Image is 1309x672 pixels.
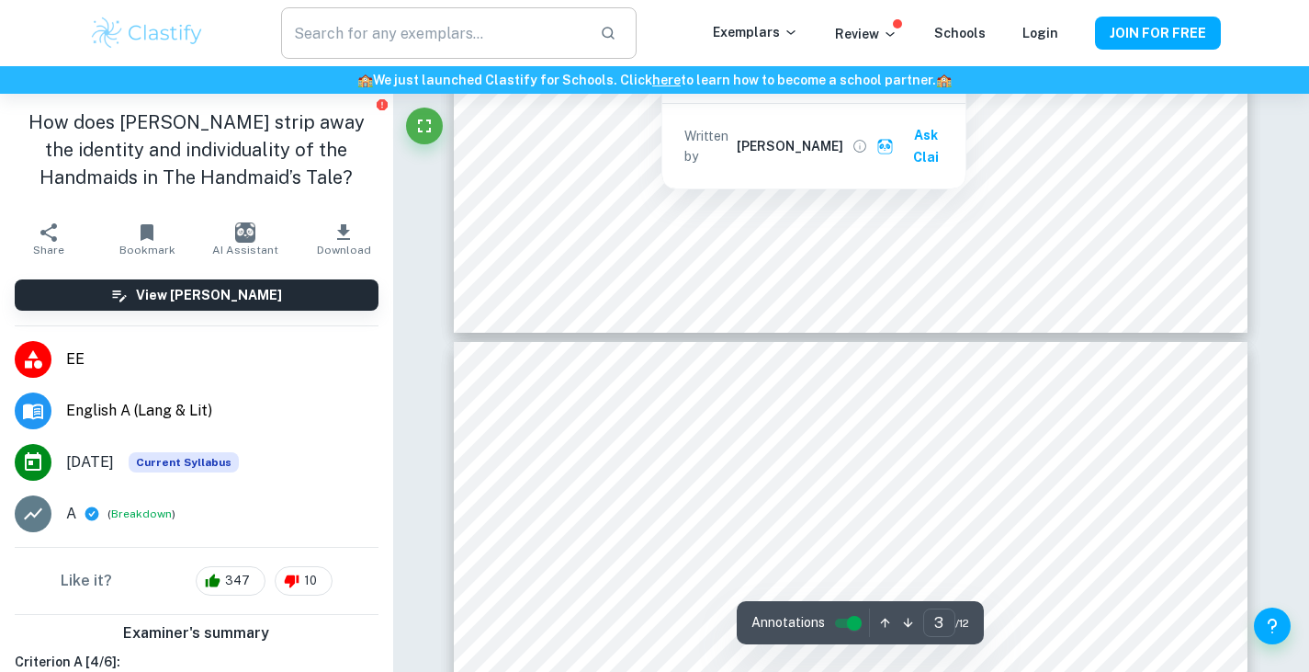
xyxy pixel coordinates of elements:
[281,7,584,59] input: Search for any exemplars...
[136,285,282,305] h6: View [PERSON_NAME]
[934,26,986,40] a: Schools
[33,244,64,256] span: Share
[7,622,386,644] h6: Examiner's summary
[847,133,873,159] button: View full profile
[119,244,175,256] span: Bookmark
[66,348,378,370] span: EE
[751,613,825,632] span: Annotations
[111,506,172,522] button: Breakdown
[1095,17,1221,50] button: JOIN FOR FREE
[713,22,798,42] p: Exemplars
[15,652,378,672] h6: Criterion A [ 4 / 6 ]:
[684,126,734,166] p: Written by
[196,566,265,596] div: 347
[652,73,681,87] a: here
[357,73,373,87] span: 🏫
[955,615,969,632] span: / 12
[876,138,894,155] img: clai.svg
[295,213,393,265] button: Download
[61,570,112,592] h6: Like it?
[212,244,278,256] span: AI Assistant
[737,136,843,156] h6: [PERSON_NAME]
[129,452,239,473] span: Current Syllabus
[15,279,378,311] button: View [PERSON_NAME]
[215,572,260,590] span: 347
[317,244,371,256] span: Download
[1254,608,1291,644] button: Help and Feedback
[107,506,175,523] span: ( )
[129,452,239,473] div: This exemplar is based on the current syllabus. Feel free to refer to it for inspiration/ideas wh...
[89,15,206,51] img: Clastify logo
[1022,26,1058,40] a: Login
[835,24,897,44] p: Review
[66,400,378,422] span: English A (Lang & Lit)
[66,451,114,473] span: [DATE]
[15,108,378,191] h1: How does [PERSON_NAME] strip away the identity and individuality of the Handmaids in The Handmaid...
[275,566,333,596] div: 10
[98,213,197,265] button: Bookmark
[936,73,952,87] span: 🏫
[235,222,255,243] img: AI Assistant
[66,503,76,525] p: A
[376,97,389,111] button: Report issue
[406,108,443,144] button: Fullscreen
[197,213,295,265] button: AI Assistant
[873,119,957,174] button: Ask Clai
[294,572,327,590] span: 10
[4,70,1305,90] h6: We just launched Clastify for Schools. Click to learn how to become a school partner.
